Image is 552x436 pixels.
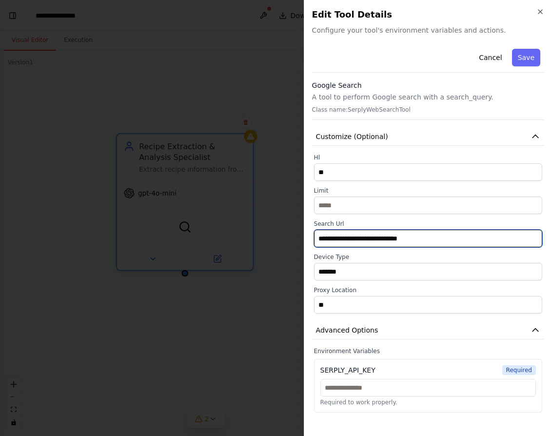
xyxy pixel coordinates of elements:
[312,8,544,21] h2: Edit Tool Details
[312,321,544,339] button: Advanced Options
[320,365,375,375] div: SERPLY_API_KEY
[312,128,544,146] button: Customize (Optional)
[502,365,536,375] span: Required
[314,220,542,228] label: Search Url
[312,25,544,35] span: Configure your tool's environment variables and actions.
[314,286,542,294] label: Proxy Location
[312,80,544,90] h3: Google Search
[312,92,544,102] p: A tool to perform Google search with a search_query.
[312,106,544,114] p: Class name: SerplyWebSearchTool
[316,132,388,141] span: Customize (Optional)
[473,49,508,66] button: Cancel
[320,398,536,406] p: Required to work properly.
[512,49,540,66] button: Save
[314,187,542,195] label: Limit
[314,347,542,355] label: Environment Variables
[314,154,542,161] label: Hl
[314,253,542,261] label: Device Type
[316,325,378,335] span: Advanced Options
